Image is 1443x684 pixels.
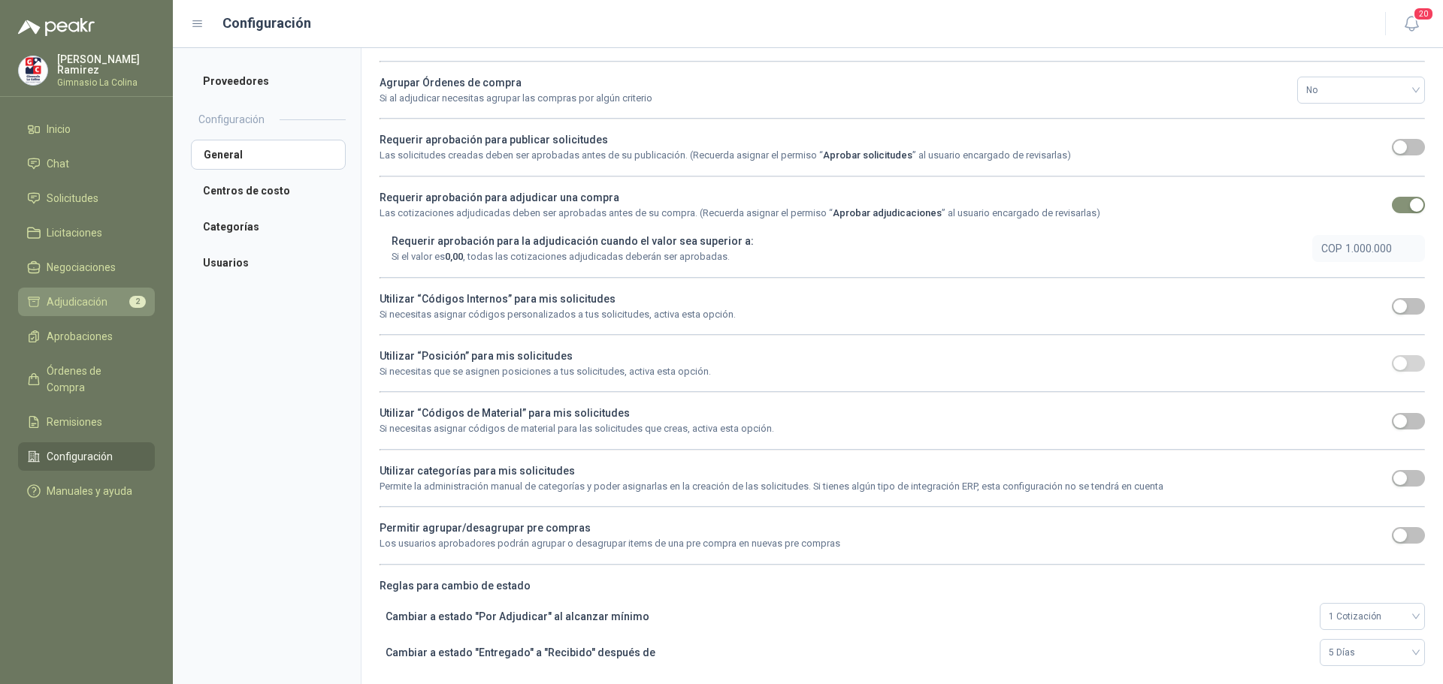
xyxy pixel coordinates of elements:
b: Aprobar adjudicaciones [833,207,942,218]
a: Licitaciones [18,218,155,247]
span: Remisiones [47,414,102,430]
b: Utilizar “Posición” para mis solicitudes [380,350,573,362]
b: Utilizar categorías para mis solicitudes [380,465,575,477]
a: Órdenes de Compra [18,357,155,402]
p: Las solicitudes creadas deben ser aprobadas antes de su publicación. (Recuerda asignar el permiso... [380,148,1383,163]
img: Company Logo [19,56,47,85]
a: Manuales y ayuda [18,477,155,505]
a: Adjudicación2 [18,288,155,316]
b: Aprobar solicitudes [823,149,912,161]
span: Licitaciones [47,224,102,241]
button: COP1.000.000 [1312,235,1425,262]
b: Permitir agrupar/desagrupar pre compras [380,522,591,534]
span: COP [1321,243,1342,255]
span: Solicitudes [47,190,98,206]
p: Si el valor es , todas las cotizaciones adjudicadas deberán ser aprobadas. [392,249,1303,264]
a: General [191,140,346,170]
a: Usuarios [191,248,346,278]
h1: Configuración [222,13,311,34]
span: Inicio [47,121,71,137]
img: Logo peakr [18,18,95,36]
span: 1 Cotización [1329,605,1416,628]
b: Utilizar “Códigos Internos” para mis solicitudes [380,293,616,305]
p: Permite la administración manual de categorías y poder asignarlas en la creación de las solicitud... [380,479,1383,494]
span: 5 Días [1329,641,1416,664]
a: Inicio [18,115,155,143]
a: Configuración [18,442,155,471]
a: Remisiones [18,408,155,436]
a: Centros de costo [191,176,346,206]
span: Manuales y ayuda [47,483,132,499]
b: Requerir aprobación para publicar solicitudes [380,134,608,146]
button: 20 [1398,11,1425,38]
p: Gimnasio La Colina [57,78,155,87]
h2: Configuración [198,111,265,128]
b: Requerir aprobación para adjudicar una compra [380,191,619,203]
p: [PERSON_NAME] Ramirez [57,54,155,75]
p: Si necesitas que se asignen posiciones a tus solicitudes, activa esta opción. [380,364,1383,379]
b: Utilizar “Códigos de Material” para mis solicitudes [380,407,630,419]
a: Negociaciones [18,253,155,282]
b: 0,00 [445,251,463,262]
span: Chat [47,155,69,172]
span: Aprobaciones [47,328,113,345]
span: 2 [129,296,146,308]
a: Chat [18,149,155,178]
p: Si necesitas asignar códigos de material para las solicitudes que creas, activa esta opción. [380,421,1383,436]
span: Configuración [47,448,113,465]
b: Reglas para cambio de estado [380,577,1425,594]
b: Requerir aprobación para la adjudicación cuando el valor sea superior a: [392,235,754,247]
p: Si al adjudicar necesitas agrupar las compras por algún criterio [380,91,1288,106]
span: Adjudicación [47,294,107,310]
a: Aprobaciones [18,322,155,351]
span: 1.000.000 [1345,243,1413,255]
span: 20 [1413,7,1434,21]
span: Negociaciones [47,259,116,276]
b: Cambiar a estado "Entregado" a "Recibido" después de [386,646,655,658]
b: Agrupar Órdenes de compra [380,77,522,89]
a: Solicitudes [18,184,155,212]
a: Categorías [191,212,346,242]
span: Órdenes de Compra [47,363,141,396]
p: Las cotizaciones adjudicadas deben ser aprobadas antes de su compra. (Recuerda asignar el permiso... [380,206,1383,221]
b: Cambiar a estado "Por Adjudicar" al alcanzar mínimo [386,610,649,622]
span: No [1306,79,1416,101]
p: Si necesitas asignar códigos personalizados a tus solicitudes, activa esta opción. [380,307,1383,322]
p: Los usuarios aprobadores podrán agrupar o desagrupar items de una pre compra en nuevas pre compras [380,536,1383,551]
a: Proveedores [191,66,346,96]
